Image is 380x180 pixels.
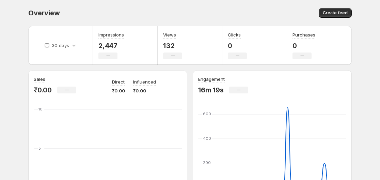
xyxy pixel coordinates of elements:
p: Influenced [133,78,156,85]
text: 400 [203,136,211,141]
p: 2,447 [98,42,124,50]
p: 0 [292,42,315,50]
text: 200 [203,160,211,165]
span: Overview [28,9,60,17]
p: 16m 19s [198,86,224,94]
text: 10 [38,107,43,111]
p: ₹0.00 [133,87,156,94]
h3: Engagement [198,76,225,82]
p: ₹0.00 [34,86,52,94]
p: 30 days [52,42,69,49]
h3: Impressions [98,31,124,38]
span: Create feed [323,10,348,16]
h3: Sales [34,76,45,82]
p: 0 [228,42,247,50]
p: Direct [112,78,125,85]
p: ₹0.00 [112,87,125,94]
h3: Clicks [228,31,241,38]
text: 600 [203,111,211,116]
h3: Views [163,31,176,38]
h3: Purchases [292,31,315,38]
button: Create feed [319,8,352,18]
p: 132 [163,42,182,50]
text: 5 [38,146,41,151]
